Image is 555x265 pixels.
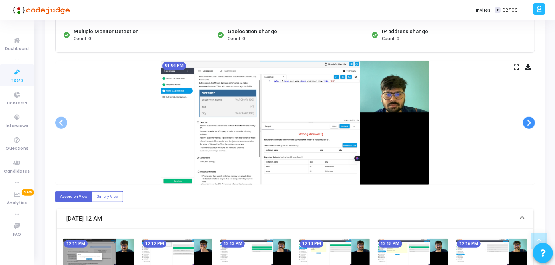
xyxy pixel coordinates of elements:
span: Questions [6,145,28,152]
img: logo [10,2,70,18]
span: Count: 0 [74,36,91,42]
span: Tests [11,77,23,84]
span: FAQ [13,231,21,238]
span: Count: 0 [382,36,399,42]
span: Contests [7,100,27,107]
span: New [22,189,34,196]
span: Analytics [7,200,27,207]
mat-chip: 12:14 PM [300,240,323,248]
mat-chip: 01:04 PM [162,62,186,70]
mat-chip: 12:15 PM [379,240,402,248]
span: Dashboard [5,46,29,52]
div: Geolocation change [228,28,277,36]
mat-chip: 12:16 PM [457,240,481,248]
span: Interviews [6,123,28,130]
span: 62/106 [502,7,518,14]
mat-panel-title: [DATE] 12 AM [66,214,514,223]
label: Invites: [476,7,492,14]
label: Gallery View [92,191,123,202]
div: IP address change [382,28,428,36]
span: Candidates [4,168,30,175]
mat-chip: 12:12 PM [143,240,166,248]
div: Multiple Monitor Detection [74,28,139,36]
mat-chip: 12:11 PM [64,240,88,248]
span: Count: 0 [228,36,245,42]
span: T [495,7,500,13]
mat-expansion-panel-header: [DATE] 12 AM [57,209,533,229]
label: Accordion View [55,191,92,202]
mat-chip: 12:13 PM [221,240,245,248]
img: screenshot-1760340852736.jpeg [161,61,429,185]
